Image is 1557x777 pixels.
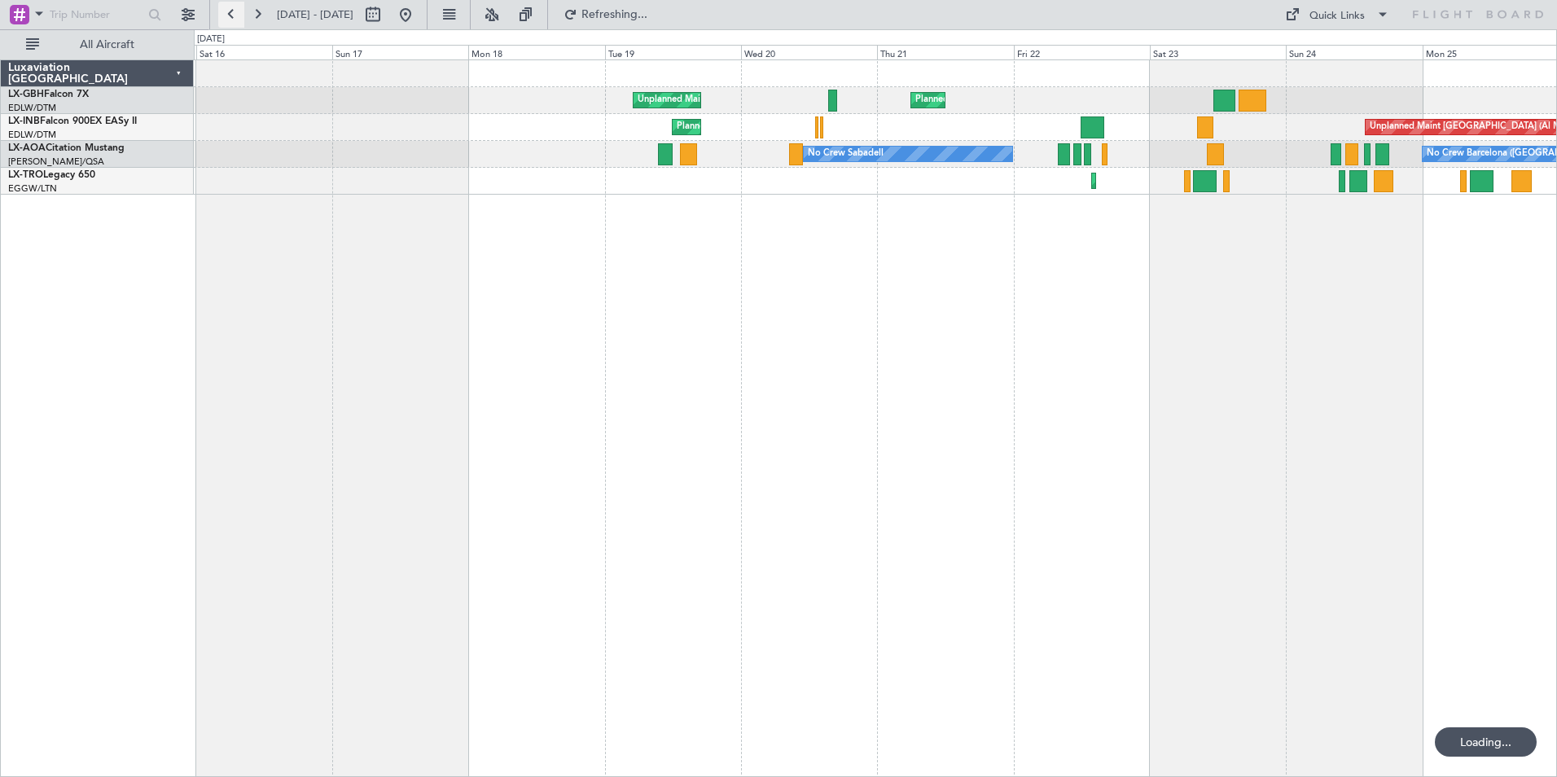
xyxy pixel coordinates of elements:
span: LX-INB [8,116,40,126]
a: EDLW/DTM [8,129,56,141]
button: All Aircraft [18,32,177,58]
div: Sun 24 [1286,45,1422,59]
div: No Crew Sabadell [808,142,884,166]
div: Thu 21 [877,45,1013,59]
a: EDLW/DTM [8,102,56,114]
div: Tue 19 [605,45,741,59]
a: LX-GBHFalcon 7X [8,90,89,99]
div: Planned Maint Nice ([GEOGRAPHIC_DATA]) [915,88,1097,112]
a: EGGW/LTN [8,182,57,195]
div: Unplanned Maint [GEOGRAPHIC_DATA] ([GEOGRAPHIC_DATA]) [638,88,906,112]
div: Sun 17 [332,45,468,59]
div: Sat 16 [196,45,332,59]
a: LX-INBFalcon 900EX EASy II [8,116,137,126]
button: Quick Links [1277,2,1397,28]
span: All Aircraft [42,39,172,50]
div: Sat 23 [1150,45,1286,59]
span: Refreshing... [581,9,649,20]
button: Refreshing... [556,2,654,28]
span: LX-AOA [8,143,46,153]
div: Planned Maint Geneva (Cointrin) [677,115,811,139]
div: Mon 18 [468,45,604,59]
div: Loading... [1435,727,1537,757]
div: [DATE] [197,33,225,46]
span: LX-TRO [8,170,43,180]
span: [DATE] - [DATE] [277,7,353,22]
div: Wed 20 [741,45,877,59]
a: [PERSON_NAME]/QSA [8,156,104,168]
div: Quick Links [1309,8,1365,24]
a: LX-AOACitation Mustang [8,143,125,153]
span: LX-GBH [8,90,44,99]
a: LX-TROLegacy 650 [8,170,95,180]
div: Fri 22 [1014,45,1150,59]
input: Trip Number [50,2,143,27]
